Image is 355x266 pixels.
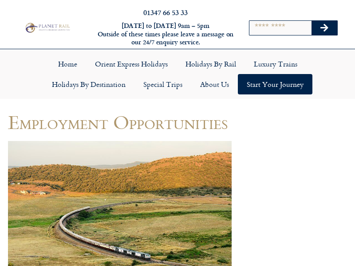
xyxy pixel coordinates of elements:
a: 01347 66 53 33 [143,7,188,17]
nav: Menu [4,54,351,94]
a: Orient Express Holidays [86,54,177,74]
a: About Us [191,74,238,94]
a: Special Trips [134,74,191,94]
a: Start your Journey [238,74,312,94]
a: Holidays by Rail [177,54,245,74]
a: Luxury Trains [245,54,306,74]
button: Search [312,21,337,35]
h6: [DATE] to [DATE] 9am – 5pm Outside of these times please leave a message on our 24/7 enquiry serv... [97,22,234,47]
a: Home [49,54,86,74]
img: Planet Rail Train Holidays Logo [24,22,71,33]
a: Holidays by Destination [43,74,134,94]
h1: Employment Opportunities [8,112,232,133]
